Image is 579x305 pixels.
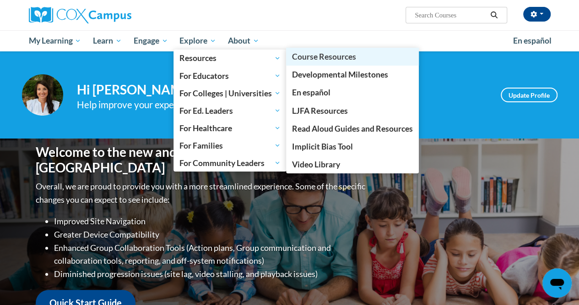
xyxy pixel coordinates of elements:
span: For Families [179,140,281,151]
a: Implicit Bias Tool [286,138,419,155]
a: Update Profile [501,88,557,102]
li: Improved Site Navigation [54,215,368,228]
button: Search [487,10,501,21]
a: Course Resources [286,48,419,66]
span: Read Aloud Guides and Resources [292,124,413,133]
span: For Educators [179,70,281,81]
span: Developmental Milestones [292,70,388,79]
a: Cox Campus [29,7,194,23]
span: En español [513,36,552,45]
a: For Colleges | Universities [173,84,287,102]
iframe: Button to launch messaging window [542,268,572,298]
span: LJFA Resources [292,106,348,116]
a: En español [286,83,419,101]
a: En español [507,31,557,50]
a: For Families [173,137,287,154]
a: Read Aloud Guides and Resources [286,120,419,138]
span: En español [292,88,330,97]
a: Resources [173,50,287,67]
a: For Ed. Leaders [173,102,287,119]
span: My Learning [28,35,81,46]
h1: Welcome to the new and improved [PERSON_NAME][GEOGRAPHIC_DATA] [36,144,368,175]
a: My Learning [23,30,87,51]
span: Video Library [292,160,340,169]
span: Resources [179,53,281,64]
span: Learn [93,35,122,46]
a: Explore [173,30,222,51]
span: Implicit Bias Tool [292,142,353,151]
a: About [222,30,265,51]
p: Overall, we are proud to provide you with a more streamlined experience. Some of the specific cha... [36,180,368,206]
li: Diminished progression issues (site lag, video stalling, and playback issues) [54,267,368,281]
span: Engage [134,35,168,46]
a: For Healthcare [173,119,287,137]
h4: Hi [PERSON_NAME]! Take a minute to review your profile. [77,82,487,98]
img: Cox Campus [29,7,131,23]
span: Course Resources [292,52,356,61]
li: Enhanced Group Collaboration Tools (Action plans, Group communication and collaboration tools, re... [54,241,368,268]
li: Greater Device Compatibility [54,228,368,241]
div: Help improve your experience by keeping your profile up to date. [77,97,487,112]
span: For Ed. Leaders [179,105,281,116]
span: Explore [179,35,216,46]
span: For Community Leaders [179,157,281,168]
a: Engage [128,30,174,51]
span: For Healthcare [179,122,281,133]
button: Account Settings [523,7,551,22]
a: Video Library [286,155,419,173]
span: About [228,35,259,46]
a: LJFA Resources [286,102,419,120]
a: Learn [87,30,128,51]
a: Developmental Milestones [286,66,419,83]
span: For Colleges | Universities [179,88,281,99]
img: Profile Image [22,74,63,116]
div: Main menu [22,30,557,51]
a: For Educators [173,67,287,84]
input: Search Courses [414,10,487,21]
a: For Community Leaders [173,154,287,172]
